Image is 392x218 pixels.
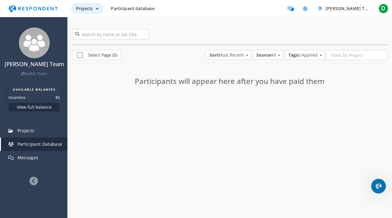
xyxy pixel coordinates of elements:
md-select: Source: All [252,50,283,60]
span: Messages [17,155,39,160]
span: Select Page (0) [77,52,117,59]
dt: Incentive [9,94,25,100]
iframe: Intercom live chat [371,179,386,194]
strong: Sort [209,52,218,58]
md-select: Sort: Most Recent [205,50,251,60]
strong: Source [256,52,271,58]
span: Participant database [111,6,155,11]
span: Most Recent [209,52,244,58]
span: Projects [17,128,35,133]
section: Balance summary [6,84,62,114]
h4: [PERSON_NAME] Team [4,61,64,67]
md-select: Tags [285,50,325,60]
button: View full balance [9,103,60,111]
span: All [256,52,276,58]
button: David Joe Team [314,3,375,14]
span: Projects [76,6,93,11]
a: Message participants [284,2,296,15]
h3: Participants will appear here after you have paid them [134,77,326,85]
button: D [377,3,390,14]
span: D [379,4,388,13]
span: Participant Database [17,141,62,147]
h2: AVAILABLE BALANCES [9,87,60,92]
input: Search by name or job title [72,29,149,39]
a: Participant database [106,3,160,14]
dd: $0 [55,94,60,100]
img: team_avatar_256.png [19,28,50,58]
a: Help and support [299,2,311,15]
button: Projects [71,3,104,14]
a: Switch Team [21,71,47,76]
img: respondent-logo.png [5,3,61,14]
span: [PERSON_NAME] Team [326,6,374,11]
a: Select Page (0) [72,50,121,60]
input: Filter by Project [326,50,387,61]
